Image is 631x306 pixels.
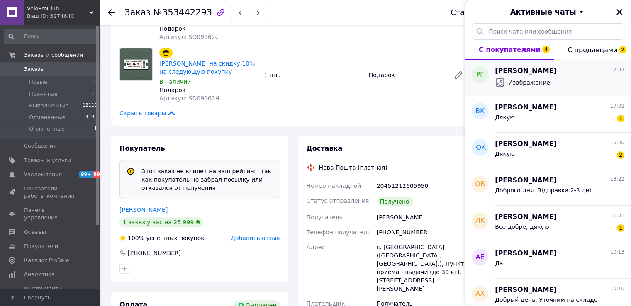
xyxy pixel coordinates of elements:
[495,296,597,303] span: Добрый день. Уточним на складе
[495,212,557,222] span: [PERSON_NAME]
[614,7,624,17] button: Закрыть
[617,224,624,232] span: 1
[375,240,468,296] div: с. [GEOGRAPHIC_DATA] ([GEOGRAPHIC_DATA], [GEOGRAPHIC_DATA].), Пункт приема - выдачи (до 30 кг), [...
[231,235,280,241] span: Добавить отзыв
[24,66,44,73] span: Заказы
[465,169,631,206] button: ОВ[PERSON_NAME]13:22Доброго дня. Відправка 2-3 дні
[495,260,503,267] span: Да
[29,102,69,109] span: Выполненные
[610,176,624,183] span: 13:22
[24,257,69,264] span: Каталог ProSale
[495,249,557,258] span: [PERSON_NAME]
[542,46,550,53] span: 4
[24,285,77,300] span: Инструменты вебмастера и SEO
[375,225,468,240] div: [PHONE_NUMBER]
[610,66,624,73] span: 17:32
[4,29,98,44] input: Поиск
[119,234,205,242] div: успешных покупок
[377,197,413,206] div: Получено
[29,78,47,86] span: Новые
[124,7,151,17] span: Заказ
[94,78,97,86] span: 0
[307,229,371,236] span: Телефон получателя
[128,235,144,241] span: 100%
[610,285,624,292] span: 10:10
[159,60,255,75] a: [PERSON_NAME] на скидку 10% на следующую покупку
[159,78,191,85] span: В наличии
[474,143,486,153] span: юК
[475,107,485,116] span: ВК
[610,249,624,256] span: 10:13
[610,212,624,219] span: 11:31
[450,67,467,83] a: Редактировать
[29,114,65,121] span: Отмененные
[475,216,485,226] span: ЛК
[83,102,97,109] span: 12110
[495,285,557,295] span: [PERSON_NAME]
[465,133,631,169] button: юК[PERSON_NAME]16:00Дякую2
[365,69,447,81] div: Подарок
[465,40,554,60] button: С покупателями4
[307,214,343,221] span: Получатель
[554,40,631,60] button: С продавцами2
[85,114,97,121] span: 4192
[119,206,168,213] a: [PERSON_NAME]
[317,163,390,172] div: Нова Пошта (платная)
[108,8,115,17] div: Вернуться назад
[159,95,219,102] span: Артикул: SD09162Ч
[24,271,55,278] span: Аналитика
[610,103,624,110] span: 17:08
[307,182,361,189] span: Номер накладной
[159,24,257,33] div: Подарок
[510,7,576,17] span: Активные чаты
[24,243,58,250] span: Покупатели
[119,217,203,227] div: 1 заказ у вас на 25 999 ₴
[488,7,608,17] button: Активные чаты
[495,176,557,185] span: [PERSON_NAME]
[476,70,484,80] span: рг
[159,86,257,94] div: Подарок
[24,51,83,59] span: Заказы и сообщения
[465,242,631,279] button: АЕ[PERSON_NAME]10:13Да
[495,103,557,112] span: [PERSON_NAME]
[465,206,631,242] button: ЛК[PERSON_NAME]11:31Все добре, дякую1
[495,66,557,76] span: [PERSON_NAME]
[29,90,58,98] span: Принятые
[91,90,97,98] span: 75
[451,8,506,17] div: Статус заказа
[94,125,97,133] span: 1
[619,46,626,53] span: 2
[495,223,549,230] span: Все добре, дякую
[475,180,485,189] span: ОВ
[495,114,515,121] span: Дякую
[479,46,541,53] span: С покупателями
[27,5,89,12] span: VeloProClub
[27,12,100,20] div: Ваш ID: 3274640
[24,142,56,150] span: Сообщения
[24,228,46,236] span: Отзывы
[153,7,212,17] span: №353442293
[29,125,65,133] span: Оплаченные
[617,115,624,122] span: 1
[307,144,343,152] span: Доставка
[120,48,152,80] img: Купон на скидку 10% на следующую покупку
[93,171,106,178] span: 99+
[610,139,624,146] span: 16:00
[508,78,550,87] span: Изображение
[138,167,276,192] div: Этот заказ не влияет на ваш рейтинг, так как покупатель не забрал посылку или отказался от получения
[475,253,484,262] span: АЕ
[79,171,93,178] span: 99+
[307,197,369,204] span: Статус отправления
[375,178,468,193] div: 20451212605950
[472,23,624,40] input: Поиск чата или сообщения
[617,151,624,159] span: 2
[495,151,515,157] span: Дякую
[127,249,182,257] div: [PHONE_NUMBER]
[475,289,485,299] span: АХ
[495,187,591,194] span: Доброго дня. Відправка 2-3 дні
[307,244,325,250] span: Адрес
[261,69,365,81] div: 1 шт.
[495,139,557,149] span: [PERSON_NAME]
[568,46,617,54] span: С продавцами
[24,206,77,221] span: Панель управления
